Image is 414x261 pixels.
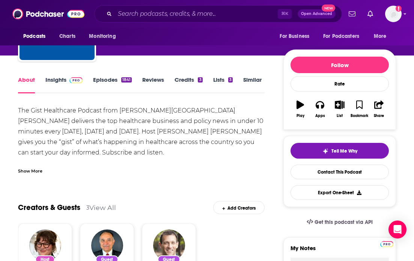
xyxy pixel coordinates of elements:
span: More [374,31,387,42]
a: About [18,76,35,93]
button: tell me why sparkleTell Me Why [291,143,389,159]
div: List [337,114,343,118]
div: Share [374,114,384,118]
span: For Podcasters [323,31,359,42]
span: Get this podcast via API [315,219,373,225]
img: Podchaser Pro [380,241,393,247]
div: 1841 [121,77,132,82]
img: Podchaser - Follow, Share and Rate Podcasts [12,7,84,21]
span: ⌘ K [278,9,292,19]
button: Bookmark [349,96,369,123]
div: 3 [198,77,202,82]
button: Show profile menu [385,6,402,22]
a: InsightsPodchaser Pro [45,76,83,93]
div: Bookmark [351,114,368,118]
span: Charts [59,31,75,42]
div: Play [297,114,304,118]
div: 3 [86,204,89,211]
div: Open Intercom Messenger [388,220,406,238]
a: Show notifications dropdown [364,7,376,20]
button: Follow [291,57,389,73]
button: open menu [369,29,396,43]
img: User Profile [385,6,402,22]
a: Pro website [380,240,393,247]
label: My Notes [291,244,389,258]
a: Lists3 [213,76,233,93]
div: Rate [291,76,389,91]
span: For Business [280,31,309,42]
button: open menu [18,29,55,43]
a: Charts [54,29,80,43]
span: Open Advanced [301,12,332,16]
div: The Gist Healthcare Podcast from [PERSON_NAME][GEOGRAPHIC_DATA][PERSON_NAME] delivers the top hea... [18,105,265,179]
button: open menu [84,29,125,43]
button: open menu [274,29,319,43]
button: Export One-Sheet [291,185,389,200]
a: Contact This Podcast [291,165,389,179]
button: Apps [310,96,330,123]
span: Monitoring [89,31,116,42]
a: Reviews [142,76,164,93]
a: Show notifications dropdown [346,7,358,20]
button: List [330,96,349,123]
button: Open AdvancedNew [298,9,336,18]
a: Get this podcast via API [301,213,379,231]
a: Episodes1841 [93,76,132,93]
img: Podchaser Pro [69,77,83,83]
svg: Add a profile image [396,6,402,12]
span: Logged in as weareheadstart [385,6,402,22]
span: Tell Me Why [331,148,357,154]
a: Similar [243,76,262,93]
div: Search podcasts, credits, & more... [94,5,342,22]
span: Podcasts [23,31,45,42]
button: Play [291,96,310,123]
a: Credits3 [175,76,202,93]
button: open menu [318,29,370,43]
div: 3 [228,77,233,82]
input: Search podcasts, credits, & more... [115,8,278,20]
button: Share [369,96,389,123]
a: Creators & Guests [18,203,80,212]
div: Apps [315,114,325,118]
img: tell me why sparkle [322,148,328,154]
div: Add Creators [213,201,265,214]
span: New [322,4,335,12]
a: View All [89,204,116,211]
